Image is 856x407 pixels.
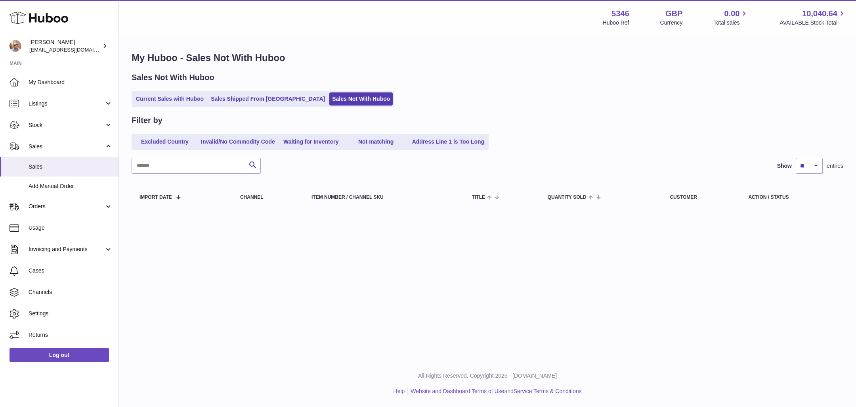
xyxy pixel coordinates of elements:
[132,72,214,83] h2: Sales Not With Huboo
[208,92,328,106] a: Sales Shipped From [GEOGRAPHIC_DATA]
[409,135,487,148] a: Address Line 1 is Too Long
[133,92,206,106] a: Current Sales with Huboo
[29,79,113,86] span: My Dashboard
[125,372,850,380] p: All Rights Reserved. Copyright 2025 - [DOMAIN_NAME]
[29,288,113,296] span: Channels
[411,388,504,394] a: Website and Dashboard Terms of Use
[748,195,835,200] div: Action / Status
[611,8,629,19] strong: 5346
[29,182,113,190] span: Add Manual Order
[29,143,104,150] span: Sales
[29,38,101,54] div: [PERSON_NAME]
[29,246,104,253] span: Invoicing and Payments
[29,310,113,317] span: Settings
[713,8,749,27] a: 0.00 Total sales
[329,92,393,106] a: Sales Not With Huboo
[29,121,104,129] span: Stock
[132,52,843,64] h1: My Huboo - Sales Not With Huboo
[713,19,749,27] span: Total sales
[548,195,587,200] span: Quantity Sold
[29,203,104,210] span: Orders
[279,135,343,148] a: Waiting for Inventory
[408,388,581,395] li: and
[10,40,21,52] img: support@radoneltd.co.uk
[10,348,109,362] a: Log out
[29,331,113,339] span: Returns
[514,388,582,394] a: Service Terms & Conditions
[724,8,740,19] span: 0.00
[344,135,408,148] a: Not matching
[29,100,104,108] span: Listings
[603,19,629,27] div: Huboo Ref
[827,162,843,170] span: entries
[132,115,162,126] h2: Filter by
[198,135,278,148] a: Invalid/No Commodity Code
[780,8,846,27] a: 10,040.64 AVAILABLE Stock Total
[394,388,405,394] a: Help
[665,8,682,19] strong: GBP
[29,46,117,53] span: [EMAIL_ADDRESS][DOMAIN_NAME]
[139,195,172,200] span: Import date
[780,19,846,27] span: AVAILABLE Stock Total
[240,195,296,200] div: Channel
[670,195,732,200] div: Customer
[133,135,197,148] a: Excluded Country
[777,162,792,170] label: Show
[660,19,683,27] div: Currency
[29,163,113,171] span: Sales
[29,224,113,232] span: Usage
[311,195,456,200] div: Item Number / Channel SKU
[472,195,485,200] span: Title
[29,267,113,275] span: Cases
[802,8,837,19] span: 10,040.64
